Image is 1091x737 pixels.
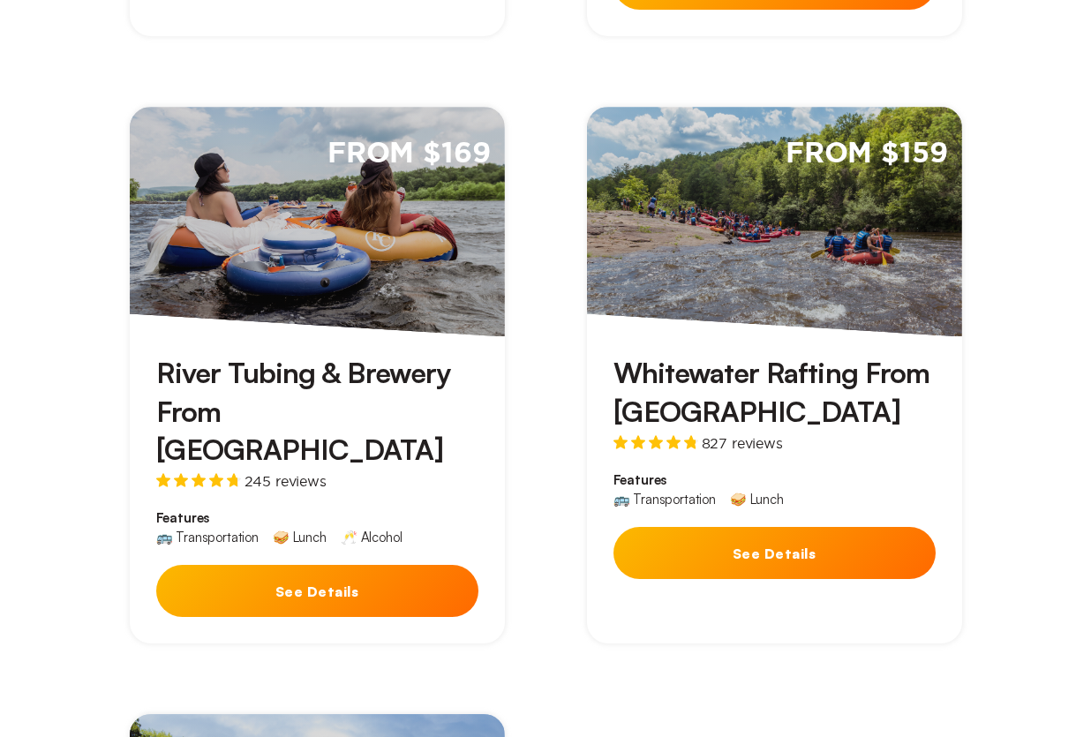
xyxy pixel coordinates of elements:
[156,530,259,544] div: 🚌 Transportation
[156,565,478,617] button: See Details
[613,354,936,430] h3: Whitewater Rafting From [GEOGRAPHIC_DATA]
[613,493,716,506] div: 🚌 Transportation
[587,107,962,643] a: From $159Whitewater Rafting From [GEOGRAPHIC_DATA]827 reviewsFeatures🚌 Transportation🥪 LunchSee D...
[327,135,491,173] span: From $169
[273,530,327,544] div: 🥪 Lunch
[613,527,936,579] button: See Details
[245,474,327,488] span: 245 reviews
[156,509,478,527] span: Features
[786,135,948,173] span: From $159
[730,493,784,506] div: 🥪 Lunch
[341,530,403,544] div: 🥂 Alcohol
[130,107,505,643] a: From $169River Tubing & Brewery From [GEOGRAPHIC_DATA]245 reviewsFeatures🚌 Transportation🥪 Lunch🥂...
[156,354,478,469] h3: River Tubing & Brewery From [GEOGRAPHIC_DATA]
[613,471,936,489] span: Features
[702,436,783,450] span: 827 reviews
